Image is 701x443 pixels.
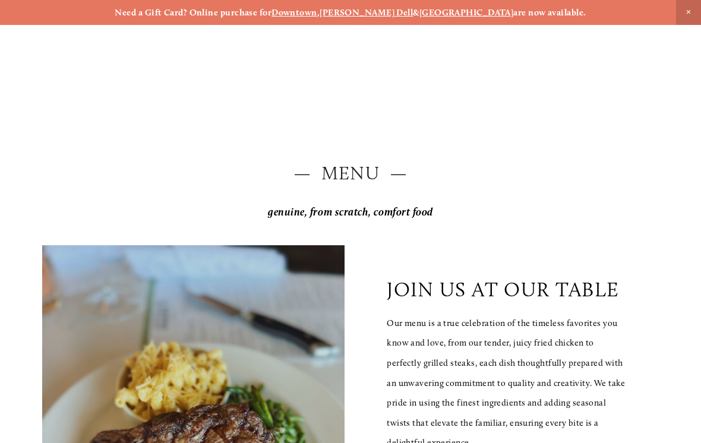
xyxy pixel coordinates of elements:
[115,7,271,18] strong: Need a Gift Card? Online purchase for
[387,277,619,302] p: join us at our table
[320,7,413,18] a: [PERSON_NAME] Dell
[268,205,433,219] em: genuine, from scratch, comfort food
[513,7,586,18] strong: are now available.
[271,7,317,18] a: Downtown
[42,160,659,186] h2: — Menu —
[413,7,419,18] strong: &
[317,7,320,18] strong: ,
[419,7,514,18] a: [GEOGRAPHIC_DATA]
